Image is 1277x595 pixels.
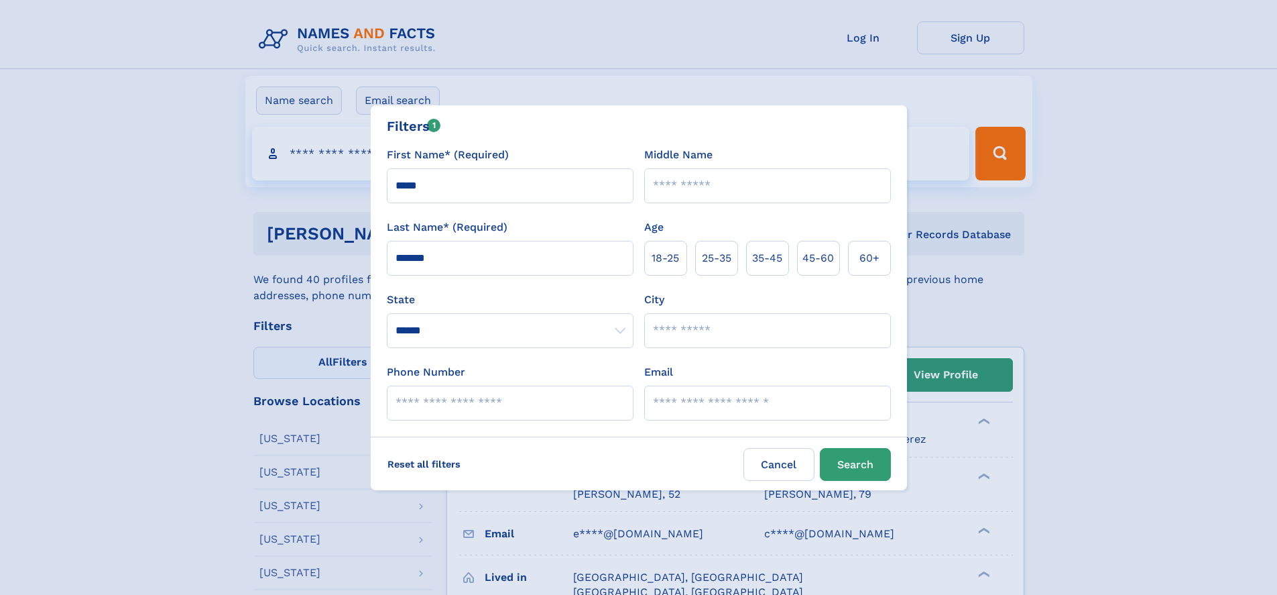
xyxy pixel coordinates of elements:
[652,250,679,266] span: 18‑25
[379,448,469,480] label: Reset all filters
[752,250,782,266] span: 35‑45
[644,364,673,380] label: Email
[743,448,814,481] label: Cancel
[644,147,713,163] label: Middle Name
[802,250,834,266] span: 45‑60
[859,250,879,266] span: 60+
[820,448,891,481] button: Search
[702,250,731,266] span: 25‑35
[644,219,664,235] label: Age
[387,292,633,308] label: State
[387,219,507,235] label: Last Name* (Required)
[644,292,664,308] label: City
[387,116,441,136] div: Filters
[387,364,465,380] label: Phone Number
[387,147,509,163] label: First Name* (Required)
